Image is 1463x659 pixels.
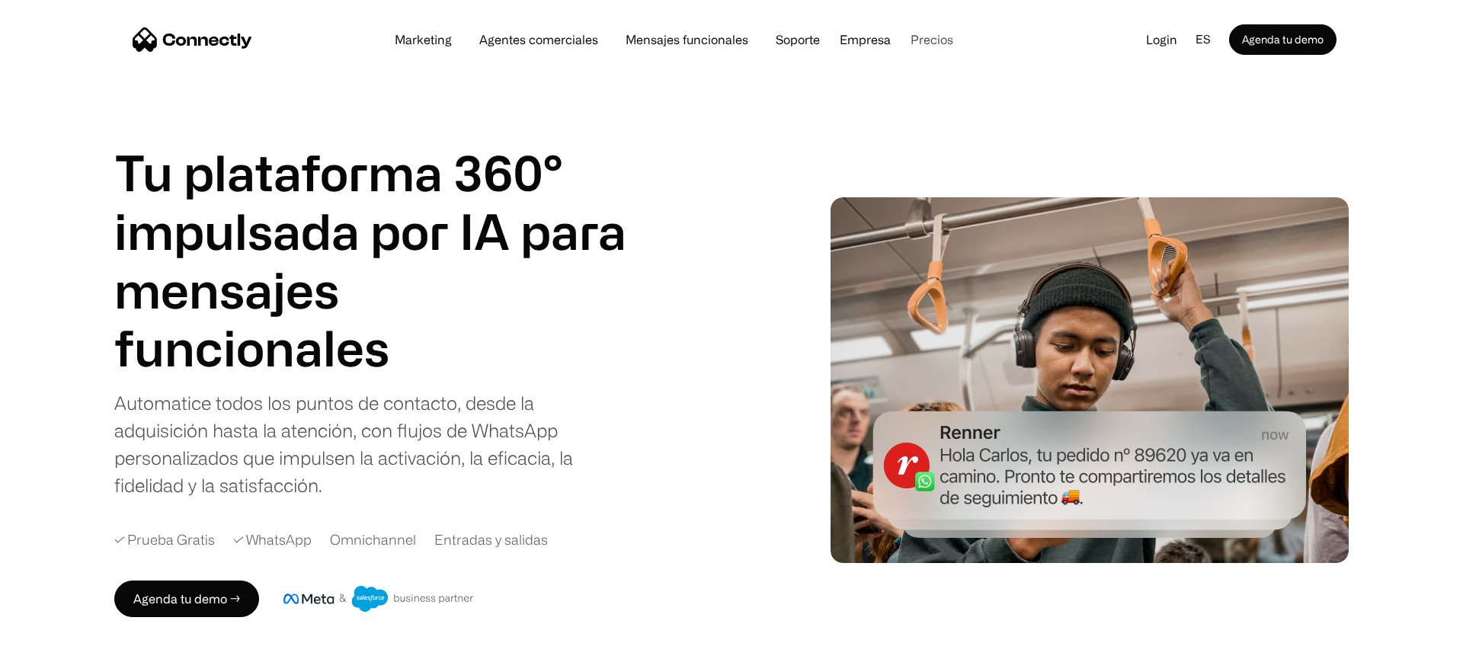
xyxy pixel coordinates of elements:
[467,34,610,46] a: Agentes comerciales
[233,529,312,550] div: ✓ WhatsApp
[114,581,259,617] a: Agenda tu demo →
[835,29,895,50] div: Empresa
[15,631,91,654] aside: Language selected: Español
[114,143,626,261] h1: Tu plataforma 360° impulsada por IA para
[114,261,571,378] h1: mensajes funcionales
[1189,28,1229,51] div: es
[1134,28,1189,51] a: Login
[114,261,571,378] div: carousel
[1196,28,1211,51] div: es
[133,28,252,51] a: home
[383,34,464,46] a: Marketing
[898,34,965,46] a: Precios
[114,529,215,550] div: ✓ Prueba Gratis
[764,34,832,46] a: Soporte
[330,529,416,550] div: Omnichannel
[434,529,548,550] div: Entradas y salidas
[114,389,594,499] div: Automatice todos los puntos de contacto, desde la adquisición hasta la atención, con flujos de Wh...
[613,34,760,46] a: Mensajes funcionales
[114,261,571,378] div: 3 of 4
[840,29,891,50] div: Empresa
[283,586,474,612] img: Insignia de socio comercial de Meta y Salesforce.
[30,632,91,654] ul: Language list
[1229,24,1337,55] a: Agenda tu demo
